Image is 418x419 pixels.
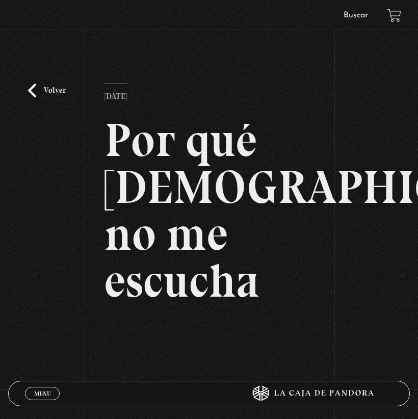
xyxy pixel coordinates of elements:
[104,117,313,304] h2: Por qué [DEMOGRAPHIC_DATA] no me escucha
[387,9,401,22] a: View your shopping cart
[31,399,55,406] span: Cerrar
[104,84,127,104] p: [DATE]
[344,11,368,19] a: Buscar
[28,84,66,97] a: Volver
[34,390,51,397] span: Menu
